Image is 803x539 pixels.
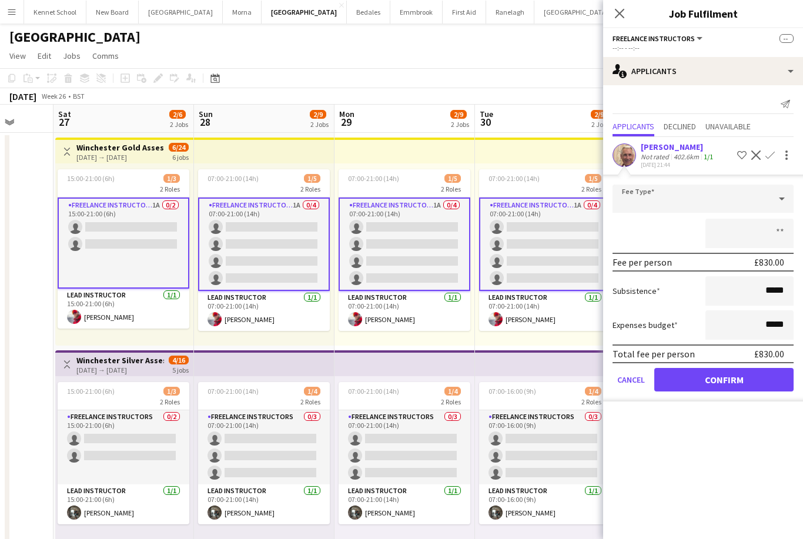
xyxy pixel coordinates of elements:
span: 28 [197,115,213,129]
button: [GEOGRAPHIC_DATA] [139,1,223,24]
app-job-card: 15:00-21:00 (6h)1/32 RolesFreelance Instructors1A0/215:00-21:00 (6h) Lead Instructor1/115:00-21:0... [58,169,189,329]
span: View [9,51,26,61]
app-job-card: 07:00-21:00 (14h)1/52 RolesFreelance Instructors1A0/407:00-21:00 (14h) Lead Instructor1/107:00-21... [339,169,470,331]
span: 4/16 [169,356,189,364]
div: Fee per person [613,256,672,268]
a: Edit [33,48,56,63]
a: Comms [88,48,123,63]
app-card-role: Freelance Instructors0/307:00-21:00 (14h) [198,410,330,484]
span: Freelance Instructors [613,34,695,43]
button: Morna [223,1,262,24]
span: -- [779,34,794,43]
label: Expenses budget [613,320,678,330]
div: Total fee per person [613,348,695,360]
button: Emmbrook [390,1,443,24]
span: 2/9 [591,110,607,119]
span: 07:00-21:00 (14h) [208,174,259,183]
span: 2 Roles [581,397,601,406]
app-card-role: Lead Instructor1/115:00-21:00 (6h)[PERSON_NAME] [58,484,189,524]
app-job-card: 07:00-21:00 (14h)1/52 RolesFreelance Instructors1A0/407:00-21:00 (14h) Lead Instructor1/107:00-21... [198,169,330,331]
a: View [5,48,31,63]
app-job-card: 07:00-21:00 (14h)1/52 RolesFreelance Instructors1A0/407:00-21:00 (14h) Lead Instructor1/107:00-21... [479,169,611,331]
div: £830.00 [754,256,784,268]
button: Cancel [613,368,650,391]
span: 15:00-21:00 (6h) [67,174,115,183]
app-card-role: Freelance Instructors0/307:00-21:00 (14h) [339,410,470,484]
div: 2 Jobs [591,120,610,129]
app-card-role: Lead Instructor1/107:00-21:00 (14h)[PERSON_NAME] [198,291,330,331]
div: [DATE] → [DATE] [76,366,164,374]
div: 2 Jobs [310,120,329,129]
app-card-role: Lead Instructor1/107:00-21:00 (14h)[PERSON_NAME] [339,484,470,524]
span: 6/24 [169,143,189,152]
span: Declined [664,122,696,130]
div: BST [73,92,85,101]
label: Subsistence [613,286,660,296]
div: 15:00-21:00 (6h)1/32 RolesFreelance Instructors0/215:00-21:00 (6h) Lead Instructor1/115:00-21:00 ... [58,382,189,524]
button: [GEOGRAPHIC_DATA] [534,1,618,24]
span: Sat [58,109,71,119]
div: 2 Jobs [170,120,188,129]
div: [DATE] [9,91,36,102]
app-job-card: 07:00-21:00 (14h)1/42 RolesFreelance Instructors0/307:00-21:00 (14h) Lead Instructor1/107:00-21:0... [198,382,330,524]
div: £830.00 [754,348,784,360]
span: 1/4 [585,387,601,396]
button: First Aid [443,1,486,24]
span: Sun [199,109,213,119]
span: 27 [56,115,71,129]
div: 5 jobs [172,364,189,374]
span: 29 [337,115,354,129]
app-job-card: 07:00-21:00 (14h)1/42 RolesFreelance Instructors0/307:00-21:00 (14h) Lead Instructor1/107:00-21:0... [339,382,470,524]
h1: [GEOGRAPHIC_DATA] [9,28,140,46]
span: 1/4 [444,387,461,396]
div: 2 Jobs [451,120,469,129]
app-card-role: Freelance Instructors1A0/407:00-21:00 (14h) [339,197,470,291]
button: Freelance Instructors [613,34,704,43]
span: 07:00-16:00 (9h) [489,387,536,396]
app-card-role: Freelance Instructors1A0/215:00-21:00 (6h) [58,197,189,289]
span: 2 Roles [441,185,461,193]
app-card-role: Lead Instructor1/107:00-21:00 (14h)[PERSON_NAME] [339,291,470,331]
span: Jobs [63,51,81,61]
a: Jobs [58,48,85,63]
div: --:-- - --:-- [613,43,794,52]
app-card-role: Freelance Instructors0/307:00-16:00 (9h) [479,410,611,484]
span: 2 Roles [300,397,320,406]
span: 1/4 [304,387,320,396]
span: Mon [339,109,354,119]
span: 2 Roles [160,397,180,406]
app-card-role: Freelance Instructors1A0/407:00-21:00 (14h) [198,197,330,291]
button: [GEOGRAPHIC_DATA] [262,1,347,24]
app-card-role: Lead Instructor1/107:00-16:00 (9h)[PERSON_NAME] [479,484,611,524]
div: 07:00-16:00 (9h)1/42 RolesFreelance Instructors0/307:00-16:00 (9h) Lead Instructor1/107:00-16:00 ... [479,382,611,524]
span: 07:00-21:00 (14h) [208,387,259,396]
span: 1/3 [163,174,180,183]
app-card-role: Lead Instructor1/107:00-21:00 (14h)[PERSON_NAME] [198,484,330,524]
span: 07:00-21:00 (14h) [348,387,399,396]
span: 2/9 [310,110,326,119]
span: 1/5 [585,174,601,183]
div: 6 jobs [172,152,189,162]
span: 30 [478,115,493,129]
span: Comms [92,51,119,61]
button: Bedales [347,1,390,24]
div: [DATE] 21:44 [641,161,715,169]
span: 07:00-21:00 (14h) [348,174,399,183]
span: 2 Roles [300,185,320,193]
span: 1/5 [304,174,320,183]
app-card-role: Lead Instructor1/107:00-21:00 (14h)[PERSON_NAME] [479,291,611,331]
span: 2/6 [169,110,186,119]
div: Applicants [603,57,803,85]
app-card-role: Freelance Instructors1A0/407:00-21:00 (14h) [479,197,611,291]
div: 402.6km [671,152,701,161]
app-skills-label: 1/1 [704,152,713,161]
h3: Winchester Silver Assessment [76,355,164,366]
span: Unavailable [705,122,751,130]
span: 2 Roles [160,185,180,193]
button: Kennet School [24,1,86,24]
